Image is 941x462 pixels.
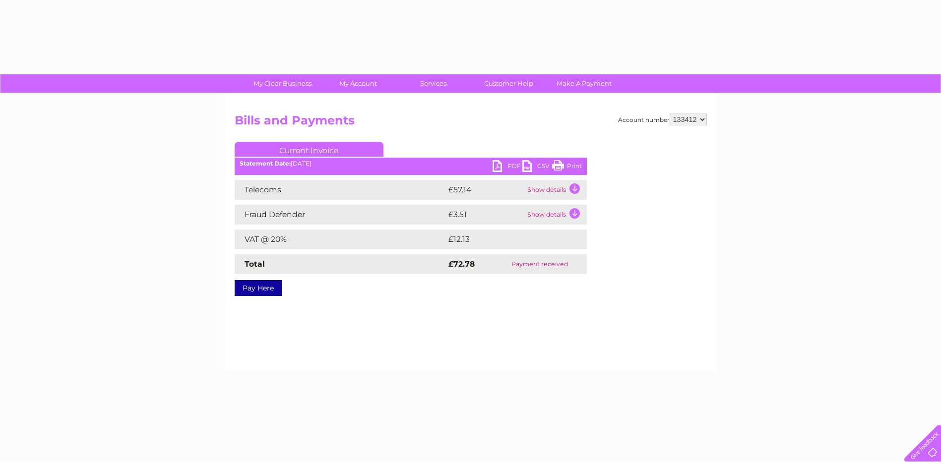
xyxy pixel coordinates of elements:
td: Payment received [493,254,586,274]
a: PDF [493,160,522,174]
a: Print [552,160,582,174]
b: Statement Date: [240,160,291,167]
div: Account number [618,114,707,125]
a: Pay Here [235,280,282,296]
td: Show details [525,205,587,225]
a: Customer Help [468,74,550,93]
a: My Account [317,74,399,93]
td: VAT @ 20% [235,230,446,249]
a: Services [392,74,474,93]
a: Current Invoice [235,142,383,157]
a: CSV [522,160,552,174]
a: Make A Payment [543,74,625,93]
td: Fraud Defender [235,205,446,225]
td: £57.14 [446,180,525,200]
div: [DATE] [235,160,587,167]
td: Telecoms [235,180,446,200]
td: £3.51 [446,205,525,225]
h2: Bills and Payments [235,114,707,132]
td: £12.13 [446,230,565,249]
strong: Total [245,259,265,269]
strong: £72.78 [448,259,475,269]
td: Show details [525,180,587,200]
a: My Clear Business [242,74,323,93]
